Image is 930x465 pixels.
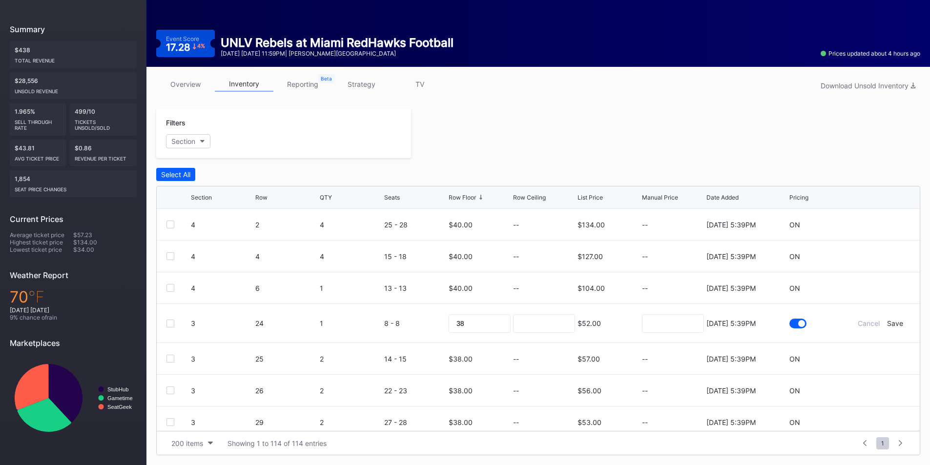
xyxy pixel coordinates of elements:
[10,103,66,136] div: 1.965%
[191,284,253,292] div: 4
[156,77,215,92] a: overview
[320,355,382,363] div: 2
[332,77,391,92] a: strategy
[255,284,317,292] div: 6
[191,194,212,201] div: Section
[320,194,332,201] div: QTY
[876,437,889,449] span: 1
[10,246,73,253] div: Lowest ticket price
[10,287,137,306] div: 70
[706,418,756,426] div: [DATE] 5:39PM
[858,319,880,327] div: Cancel
[171,439,203,447] div: 200 items
[578,355,600,363] div: $57.00
[191,252,253,261] div: 4
[255,355,317,363] div: 25
[578,386,601,395] div: $56.00
[10,239,73,246] div: Highest ticket price
[384,221,446,229] div: 25 - 28
[10,72,137,99] div: $28,556
[642,194,678,201] div: Manual Price
[578,418,601,426] div: $53.00
[384,355,446,363] div: 14 - 15
[706,221,756,229] div: [DATE] 5:39PM
[789,355,800,363] div: ON
[171,137,195,145] div: Section
[166,42,205,52] div: 17.28
[107,395,133,401] text: Gametime
[255,252,317,261] div: 4
[449,284,473,292] div: $40.00
[215,77,273,92] a: inventory
[449,418,473,426] div: $38.00
[15,182,132,192] div: seat price changes
[191,386,253,395] div: 3
[789,386,800,395] div: ON
[107,386,129,392] text: StubHub
[706,355,756,363] div: [DATE] 5:39PM
[10,355,137,441] svg: Chart title
[887,319,903,327] div: Save
[273,77,332,92] a: reporting
[255,319,317,327] div: 24
[391,77,449,92] a: TV
[789,252,800,261] div: ON
[166,119,401,127] div: Filters
[578,194,603,201] div: List Price
[161,170,190,179] div: Select All
[10,214,137,224] div: Current Prices
[578,284,605,292] div: $104.00
[15,152,61,162] div: Avg ticket price
[10,306,137,314] div: [DATE] [DATE]
[15,54,132,63] div: Total Revenue
[320,284,382,292] div: 1
[449,194,476,201] div: Row Floor
[70,140,137,166] div: $0.86
[449,386,473,395] div: $38.00
[578,319,601,327] div: $52.00
[255,221,317,229] div: 2
[384,418,446,426] div: 27 - 28
[10,140,66,166] div: $43.81
[706,252,756,261] div: [DATE] 5:39PM
[320,319,382,327] div: 1
[513,418,519,426] div: --
[197,43,205,49] div: 4 %
[10,338,137,348] div: Marketplaces
[706,386,756,395] div: [DATE] 5:39PM
[227,439,327,447] div: Showing 1 to 114 of 114 entries
[10,231,73,239] div: Average ticket price
[642,221,704,229] div: --
[513,221,519,229] div: --
[513,284,519,292] div: --
[513,355,519,363] div: --
[642,355,704,363] div: --
[320,386,382,395] div: 2
[816,79,920,92] button: Download Unsold Inventory
[789,418,800,426] div: ON
[166,437,218,450] button: 200 items
[449,252,473,261] div: $40.00
[15,115,61,131] div: Sell Through Rate
[789,284,800,292] div: ON
[191,221,253,229] div: 4
[166,134,210,148] button: Section
[821,50,920,57] div: Prices updated about 4 hours ago
[789,194,808,201] div: Pricing
[706,284,756,292] div: [DATE] 5:39PM
[15,84,132,94] div: Unsold Revenue
[821,81,915,90] div: Download Unsold Inventory
[320,221,382,229] div: 4
[28,287,44,306] span: ℉
[10,24,137,34] div: Summary
[73,231,137,239] div: $57.23
[255,386,317,395] div: 26
[642,386,704,395] div: --
[706,194,739,201] div: Date Added
[10,41,137,68] div: $438
[255,418,317,426] div: 29
[384,252,446,261] div: 15 - 18
[75,115,132,131] div: Tickets Unsold/Sold
[73,246,137,253] div: $34.00
[578,221,605,229] div: $134.00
